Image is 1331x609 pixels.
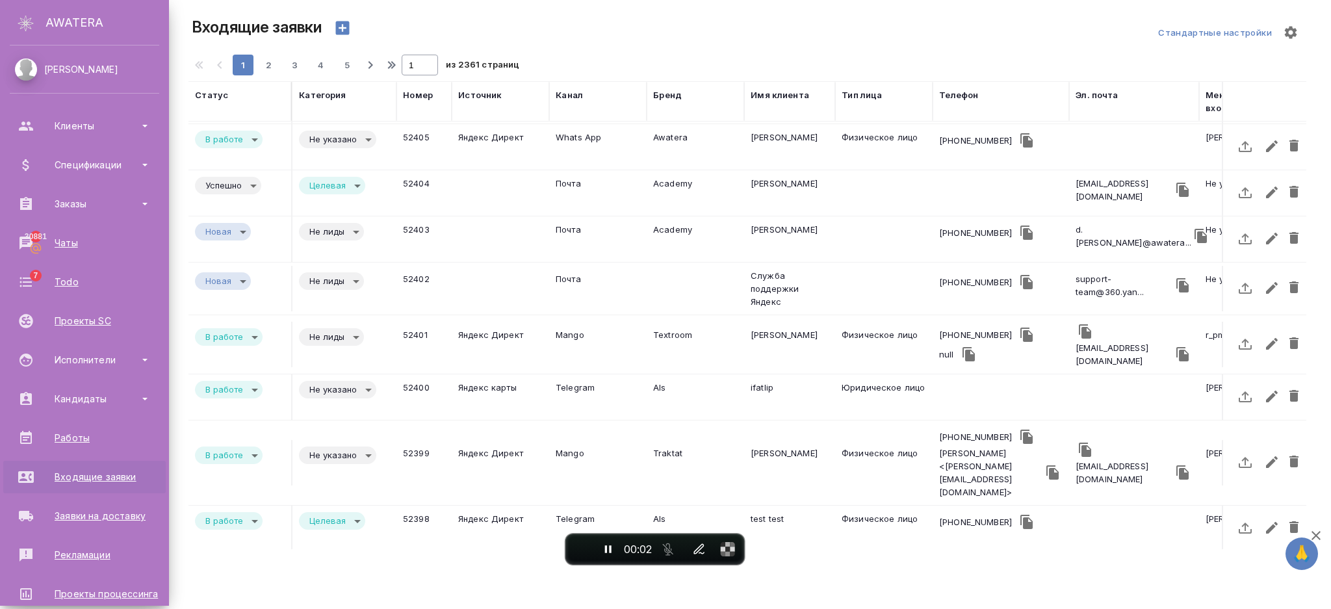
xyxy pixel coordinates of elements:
[939,276,1012,289] div: [PHONE_NUMBER]
[299,447,376,464] div: Не указано
[1173,344,1193,364] button: Скопировать
[396,322,452,367] td: 52401
[337,58,357,71] span: 5
[299,131,376,148] div: Не указано
[299,177,365,194] div: Целевая
[337,55,357,75] button: 5
[1261,223,1283,254] button: Редактировать
[647,506,744,551] td: Als
[10,506,159,526] div: Заявки на доставку
[1283,272,1305,304] button: Удалить
[647,216,744,262] td: Academy
[201,384,247,395] button: В работе
[10,62,159,77] div: [PERSON_NAME]
[396,440,452,486] td: 52399
[201,331,247,343] button: В работе
[195,447,263,464] div: В работе
[201,276,235,287] button: Новая
[744,374,835,420] td: ifatlip
[549,170,647,216] td: Почта
[549,322,647,367] td: Mango
[1076,460,1173,486] p: [EMAIL_ADDRESS][DOMAIN_NAME]
[10,311,159,331] div: Проекты SC
[1017,272,1037,292] button: Скопировать
[195,131,263,148] div: В работе
[1230,447,1261,478] button: Загрузить файл
[201,226,235,237] button: Новая
[259,58,279,71] span: 2
[25,269,45,282] span: 7
[1173,180,1193,200] button: Скопировать
[285,58,305,71] span: 3
[3,422,166,454] a: Работы
[1261,177,1283,208] button: Редактировать
[299,223,390,240] div: Это спам, фрилансеры, текущие клиенты и т.д.
[305,331,348,343] button: Не лиды
[1275,17,1306,48] span: Настроить таблицу
[939,515,1012,528] div: [PHONE_NUMBER]
[1076,341,1173,367] p: [EMAIL_ADDRESS][DOMAIN_NAME]
[1017,223,1037,242] button: Скопировать
[45,10,169,36] div: AWATERA
[647,440,744,486] td: Traktat
[201,134,247,145] button: В работе
[305,515,350,526] button: Целевая
[842,88,882,101] div: Тип лица
[10,545,159,565] div: Рекламации
[305,180,350,191] button: Целевая
[1283,328,1305,359] button: Удалить
[1199,266,1297,311] td: Не указано
[195,88,228,101] div: Статус
[939,134,1012,147] div: [PHONE_NUMBER]
[10,155,159,175] div: Спецификации
[647,124,744,170] td: Awatera
[201,180,246,191] button: Успешно
[10,233,159,253] div: Чаты
[3,227,166,259] a: 30881Чаты
[299,512,365,530] div: Целевая
[311,58,331,71] span: 4
[285,55,305,75] button: 3
[446,57,520,75] span: из 2361 страниц
[452,440,549,486] td: Яндекс Директ
[1286,538,1318,570] button: 🙏
[458,88,502,101] div: Источник
[299,223,364,240] div: Не лиды
[1261,328,1283,359] button: Редактировать
[1155,23,1275,43] div: split button
[1173,463,1193,482] button: Скопировать
[1283,177,1305,208] button: Удалить
[959,344,979,364] button: Скопировать
[751,88,809,101] div: Имя клиента
[835,374,933,420] td: Юридическое лицо
[1283,223,1305,254] button: Удалить
[1230,223,1261,254] button: Загрузить файл
[259,55,279,75] button: 2
[201,515,247,526] button: В работе
[299,328,390,346] div: Это спам, фрилансеры, текущие клиенты и т.д.
[299,272,364,290] div: Не лиды
[1261,447,1283,478] button: Редактировать
[1017,512,1037,532] button: Скопировать
[452,322,549,367] td: Яндекс Директ
[939,226,1012,239] div: [PHONE_NUMBER]
[201,450,247,461] button: В работе
[549,374,647,420] td: Telegram
[396,216,452,262] td: 52403
[188,17,322,38] span: Входящие заявки
[1261,381,1283,412] button: Редактировать
[195,328,263,346] div: В работе
[1076,88,1118,101] div: Эл. почта
[939,447,1038,499] div: [PERSON_NAME] <[PERSON_NAME][EMAIL_ADDRESS][DOMAIN_NAME]>
[1076,440,1095,460] button: Скопировать
[1230,381,1261,412] button: Загрузить файл
[305,450,361,461] button: Не указано
[1199,506,1297,551] td: [PERSON_NAME]
[1230,272,1261,304] button: Загрузить файл
[1199,374,1297,420] td: [PERSON_NAME]
[195,512,263,530] div: В работе
[744,216,835,262] td: [PERSON_NAME]
[939,348,954,361] div: null
[10,467,159,487] div: Входящие заявки
[744,506,835,551] td: test test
